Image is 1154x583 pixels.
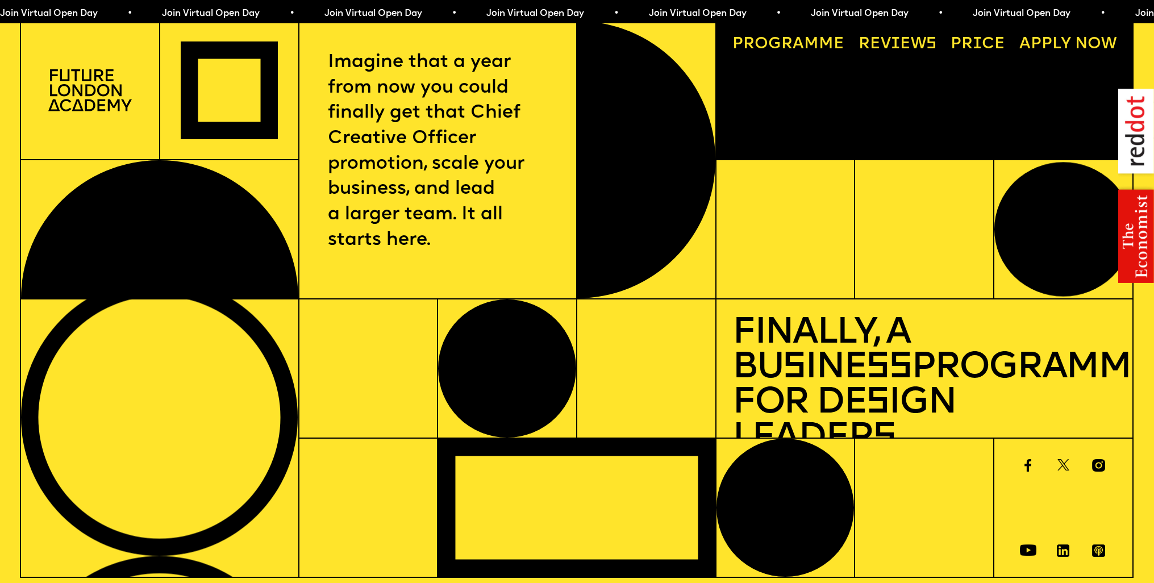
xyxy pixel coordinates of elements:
span: • [614,9,619,18]
a: Apply now [1011,29,1124,61]
span: a [793,36,804,52]
span: ss [866,349,911,386]
span: • [289,9,294,18]
span: s [866,385,889,422]
a: Price [943,29,1013,61]
a: Programme [724,29,852,61]
h1: Finally, a Bu ine Programme for De ign Leader [732,316,1116,456]
span: • [938,9,943,18]
span: • [452,9,457,18]
span: s [873,420,895,457]
span: • [776,9,781,18]
span: • [1101,9,1106,18]
span: s [782,349,805,386]
span: • [127,9,132,18]
p: Imagine that a year from now you could finally get that Chief Creative Officer promotion, scale y... [328,50,547,253]
a: Reviews [851,29,944,61]
span: A [1019,36,1031,52]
